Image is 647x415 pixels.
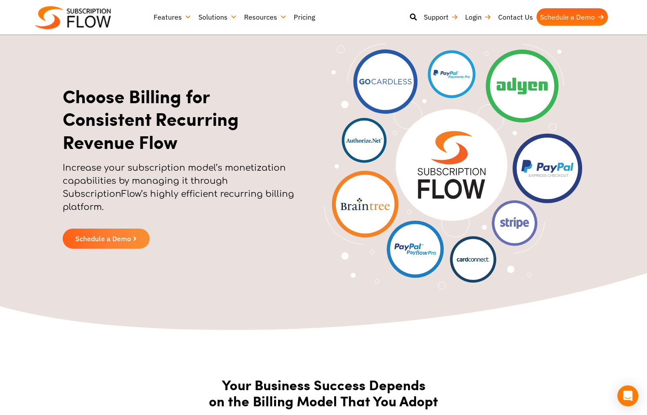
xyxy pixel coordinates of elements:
[462,8,495,26] a: Login
[150,8,195,26] a: Features
[241,8,290,26] a: Resources
[63,84,300,153] h1: Choose Billing for Consistent Recurring Revenue Flow
[420,8,462,26] a: Support
[495,8,536,26] a: Contact Us
[536,8,608,26] a: Schedule a Demo
[617,385,638,406] div: Open Intercom Messenger
[75,235,131,242] span: Schedule a Demo
[290,8,318,26] a: Pricing
[63,229,150,249] a: Schedule a Demo
[195,8,241,26] a: Solutions
[324,44,582,290] img: banner-payment-image
[106,377,541,409] h2: Your Business Success Depends on the Billing Model That You Adopt
[35,6,111,29] img: Subscriptionflow
[63,162,300,223] p: Increase your subscription model’s monetization capabilities by managing it through SubscriptionF...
